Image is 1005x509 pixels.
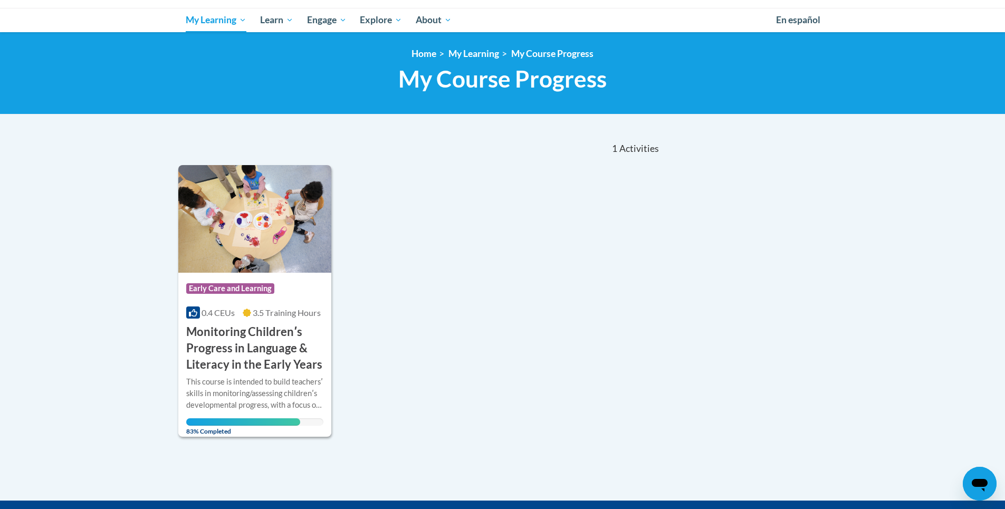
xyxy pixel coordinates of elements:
[360,14,402,26] span: Explore
[186,418,301,435] span: 83% Completed
[511,48,594,59] a: My Course Progress
[307,14,347,26] span: Engage
[776,14,820,25] span: En español
[253,308,321,318] span: 3.5 Training Hours
[186,283,274,294] span: Early Care and Learning
[398,65,607,93] span: My Course Progress
[448,48,499,59] a: My Learning
[300,8,353,32] a: Engage
[769,9,827,31] a: En español
[202,308,235,318] span: 0.4 CEUs
[186,376,324,411] div: This course is intended to build teachersʹ skills in monitoring/assessing childrenʹs developmenta...
[260,14,293,26] span: Learn
[178,165,332,273] img: Course Logo
[411,48,436,59] a: Home
[186,324,324,372] h3: Monitoring Childrenʹs Progress in Language & Literacy in the Early Years
[409,8,458,32] a: About
[416,14,452,26] span: About
[170,8,835,32] div: Main menu
[612,143,617,155] span: 1
[353,8,409,32] a: Explore
[186,14,246,26] span: My Learning
[963,467,997,501] iframe: Button to launch messaging window
[619,143,659,155] span: Activities
[186,418,301,426] div: Your progress
[179,8,254,32] a: My Learning
[178,165,332,437] a: Course LogoEarly Care and Learning0.4 CEUs3.5 Training Hours Monitoring Childrenʹs Progress in La...
[253,8,300,32] a: Learn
